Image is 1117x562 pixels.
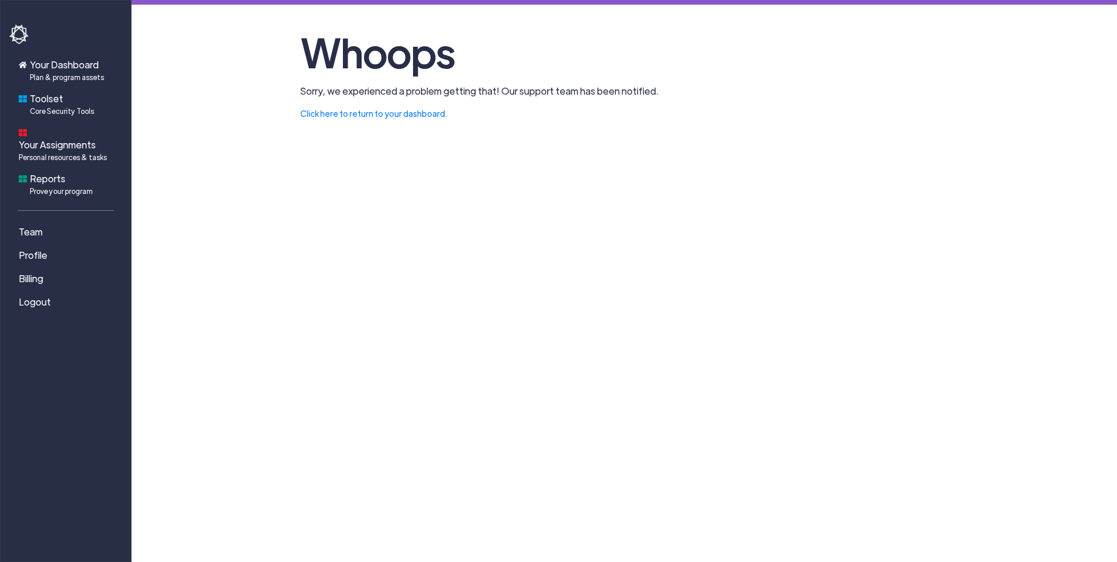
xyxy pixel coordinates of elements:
span: Toolset [30,92,94,116]
a: ToolsetCore Security Tools [9,87,126,121]
a: Profile [9,244,126,267]
span: Your Dashboard [30,58,104,82]
p: Sorry, we experienced a problem getting that! Our support team has been notified. [300,84,949,98]
a: Click here to return to your dashboard. [300,108,448,119]
span: Profile [19,248,47,262]
span: Your Assignments [19,138,107,162]
span: Team [19,225,43,239]
img: foundations-icon.svg [19,95,27,103]
img: havoc-shield-logo-white.png [9,25,30,44]
a: Team [9,220,126,244]
span: Personal resources & tasks [19,152,107,162]
a: ReportsProve your program [9,167,126,201]
h1: Whoops [300,23,949,79]
span: Prove your program [30,186,93,196]
span: Logout [19,295,51,309]
img: home-icon.svg [19,61,27,69]
a: Your DashboardPlan & program assets [9,53,126,87]
a: Billing [9,267,126,290]
a: Your AssignmentsPersonal resources & tasks [9,121,126,167]
img: reports-icon.svg [19,175,27,183]
a: Logout [9,290,126,314]
span: Reports [30,172,93,196]
img: dashboard-icon.svg [19,129,27,137]
span: Core Security Tools [30,106,94,116]
span: Billing [19,272,43,286]
span: Plan & program assets [30,72,104,82]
